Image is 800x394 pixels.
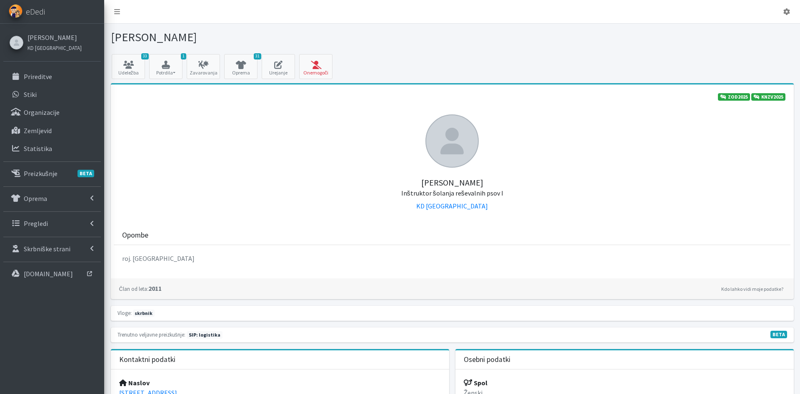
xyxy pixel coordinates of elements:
a: Prireditve [3,68,101,85]
small: Vloge: [117,310,132,316]
button: Onemogoči [299,54,332,79]
a: Organizacije [3,104,101,121]
a: Statistika [3,140,101,157]
p: Oprema [24,194,47,203]
small: Trenutno veljavne preizkušnje: [117,331,185,338]
p: Preizkušnje [24,169,57,178]
a: KNZV2025 [751,93,785,101]
a: Pregledi [3,215,101,232]
button: 1 Potrdila [149,54,182,79]
small: KD [GEOGRAPHIC_DATA] [27,45,82,51]
strong: 2011 [119,284,162,292]
h3: Osebni podatki [464,355,510,364]
strong: Spol [464,379,487,387]
span: skrbnik [133,310,155,317]
span: V fazi razvoja [770,331,787,338]
p: Stiki [24,90,37,99]
p: [DOMAIN_NAME] [24,270,73,278]
span: Naslednja preizkušnja: pomlad 2026 [187,331,222,339]
a: Oprema [3,190,101,207]
p: Skrbniške strani [24,245,70,253]
img: eDedi [9,4,22,18]
p: Zemljevid [24,126,52,135]
strong: Naslov [119,379,150,387]
a: KD [GEOGRAPHIC_DATA] [416,202,488,210]
h3: Opombe [122,231,148,240]
span: 1 [181,53,186,59]
a: 33 Udeležba [112,54,145,79]
p: Statistika [24,144,52,153]
a: Zemljevid [3,122,101,139]
a: Stiki [3,86,101,103]
p: Prireditve [24,72,52,81]
p: Organizacije [24,108,60,116]
a: KD [GEOGRAPHIC_DATA] [27,42,82,52]
h5: [PERSON_NAME] [119,168,785,198]
a: Kdo lahko vidi moje podatke? [719,284,785,294]
a: [DOMAIN_NAME] [3,265,101,282]
a: Skrbniške strani [3,240,101,257]
span: eDedi [26,5,45,18]
small: Inštruktor šolanja reševalnih psov I [401,189,503,197]
h1: [PERSON_NAME] [111,30,449,45]
a: Zavarovanja [187,54,220,79]
span: 33 [141,53,149,59]
p: Pregledi [24,219,48,228]
a: ZOD2025 [718,93,750,101]
a: Urejanje [262,54,295,79]
p: roj. [GEOGRAPHIC_DATA] [122,253,782,263]
a: [PERSON_NAME] [27,32,82,42]
a: PreizkušnjeBETA [3,165,101,182]
small: Član od leta: [119,285,148,292]
span: 31 [254,53,261,59]
a: 31 Oprema [224,54,257,79]
span: BETA [77,170,94,177]
h3: Kontaktni podatki [119,355,175,364]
